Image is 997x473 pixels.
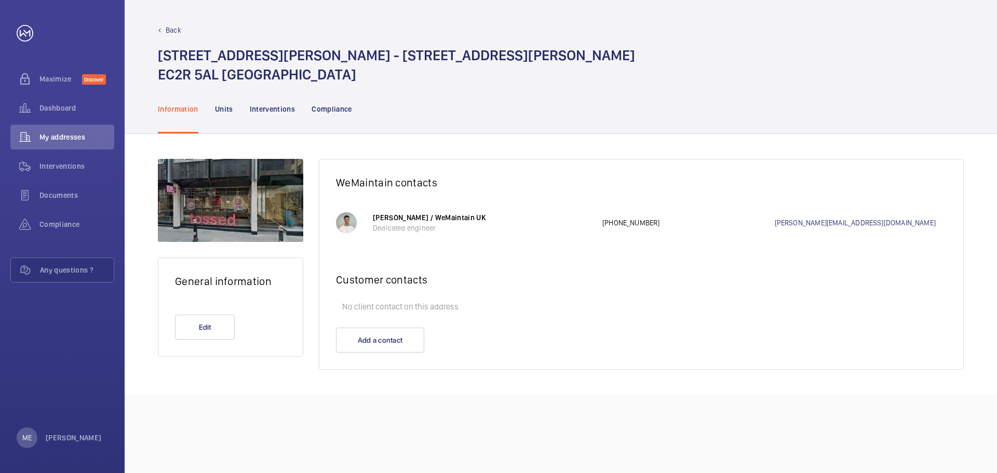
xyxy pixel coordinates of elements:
[250,104,295,114] p: Interventions
[602,218,775,228] p: [PHONE_NUMBER]
[82,74,106,85] span: Discover
[158,104,198,114] p: Information
[39,103,114,113] span: Dashboard
[175,315,235,340] button: Edit
[39,74,82,84] span: Maximize
[22,433,32,443] p: ME
[336,273,947,286] h2: Customer contacts
[39,219,114,229] span: Compliance
[175,275,286,288] h2: General information
[775,218,947,228] a: [PERSON_NAME][EMAIL_ADDRESS][DOMAIN_NAME]
[336,176,947,189] h2: WeMaintain contacts
[336,328,424,353] button: Add a contact
[166,25,181,35] p: Back
[39,190,114,200] span: Documents
[158,46,635,84] h1: [STREET_ADDRESS][PERSON_NAME] - [STREET_ADDRESS][PERSON_NAME] EC2R 5AL [GEOGRAPHIC_DATA]
[39,161,114,171] span: Interventions
[46,433,102,443] p: [PERSON_NAME]
[373,223,592,233] p: Dedicated engineer
[39,132,114,142] span: My addresses
[215,104,233,114] p: Units
[40,265,114,275] span: Any questions ?
[373,212,592,223] p: [PERSON_NAME] / WeMaintain UK
[312,104,352,114] p: Compliance
[336,296,947,317] p: No client contact on this address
